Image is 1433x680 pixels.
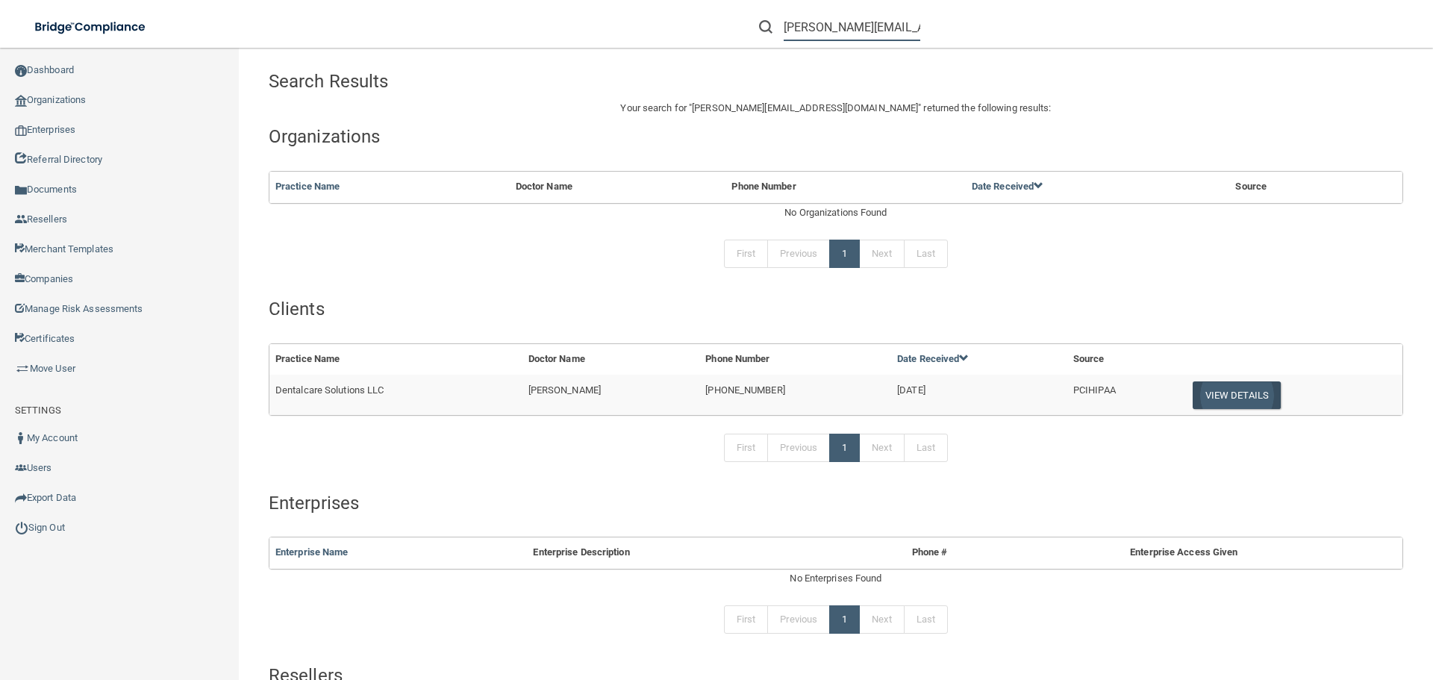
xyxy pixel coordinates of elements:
[724,605,769,634] a: First
[269,493,1403,513] h4: Enterprises
[275,384,384,396] span: Dentalcare Solutions LLC
[829,434,860,462] a: 1
[859,434,904,462] a: Next
[759,20,772,34] img: ic-search.3b580494.png
[275,181,340,192] a: Practice Name
[22,12,160,43] img: bridge_compliance_login_screen.278c3ca4.svg
[897,384,925,396] span: [DATE]
[269,99,1403,117] p: Your search for " " returned the following results:
[904,240,948,268] a: Last
[859,240,904,268] a: Next
[269,127,1403,146] h4: Organizations
[1229,172,1364,202] th: Source
[15,492,27,504] img: icon-export.b9366987.png
[269,72,728,91] h4: Search Results
[1002,537,1366,568] th: Enterprise Access Given
[1067,344,1181,375] th: Source
[15,65,27,77] img: ic_dashboard_dark.d01f4a41.png
[269,299,1403,319] h4: Clients
[699,344,891,375] th: Phone Number
[269,204,1403,222] div: No Organizations Found
[1193,381,1281,409] button: View Details
[705,384,784,396] span: [PHONE_NUMBER]
[510,172,726,202] th: Doctor Name
[269,570,1403,587] div: No Enterprises Found
[767,240,830,268] a: Previous
[859,605,904,634] a: Next
[15,521,28,534] img: ic_power_dark.7ecde6b1.png
[1175,574,1415,634] iframe: Drift Widget Chat Controller
[724,434,769,462] a: First
[692,102,918,113] span: [PERSON_NAME][EMAIL_ADDRESS][DOMAIN_NAME]
[829,605,860,634] a: 1
[724,240,769,268] a: First
[528,384,601,396] span: [PERSON_NAME]
[527,537,857,568] th: Enterprise Description
[522,344,700,375] th: Doctor Name
[725,172,965,202] th: Phone Number
[972,181,1043,192] a: Date Received
[767,434,830,462] a: Previous
[904,434,948,462] a: Last
[269,344,522,375] th: Practice Name
[1073,384,1116,396] span: PCIHIPAA
[15,184,27,196] img: icon-documents.8dae5593.png
[15,95,27,107] img: organization-icon.f8decf85.png
[857,537,1002,568] th: Phone #
[784,13,920,41] input: Search
[904,605,948,634] a: Last
[15,402,61,419] label: SETTINGS
[829,240,860,268] a: 1
[15,462,27,474] img: icon-users.e205127d.png
[15,361,30,376] img: briefcase.64adab9b.png
[15,432,27,444] img: ic_user_dark.df1a06c3.png
[767,605,830,634] a: Previous
[897,353,969,364] a: Date Received
[15,125,27,136] img: enterprise.0d942306.png
[275,546,349,558] a: Enterprise Name
[15,213,27,225] img: ic_reseller.de258add.png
